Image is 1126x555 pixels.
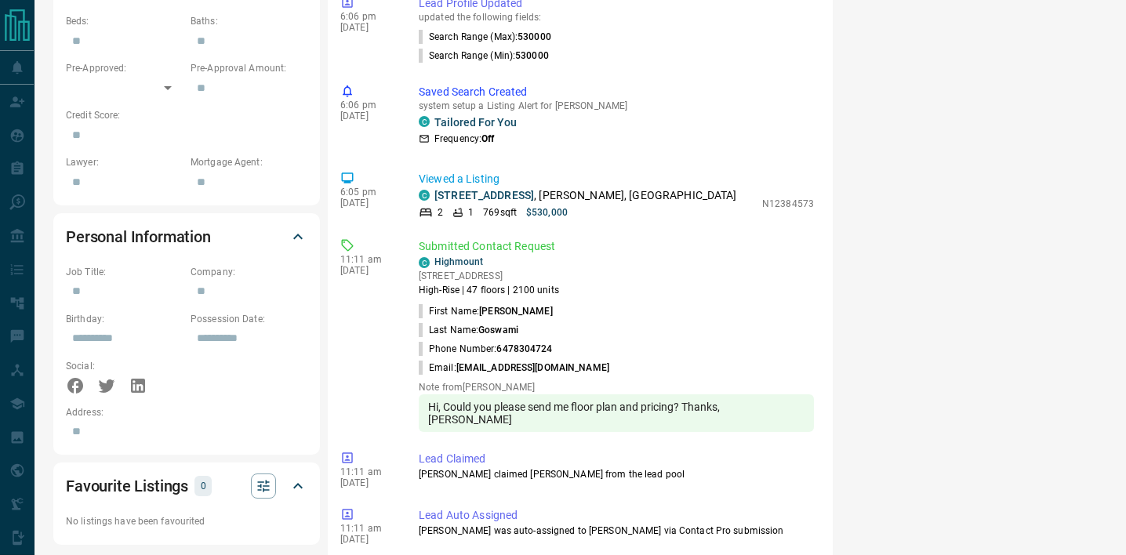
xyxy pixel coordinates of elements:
p: Saved Search Created [419,84,814,100]
p: Job Title: [66,265,183,279]
p: 769 sqft [483,205,517,219]
strong: Off [481,133,494,144]
p: Possession Date: [191,312,307,326]
p: Viewed a Listing [419,171,814,187]
p: [STREET_ADDRESS] [419,269,559,283]
div: condos.ca [419,190,430,201]
p: 1 [468,205,474,219]
p: Note from [PERSON_NAME] [419,382,814,393]
p: Lawyer: [66,155,183,169]
p: , [PERSON_NAME], [GEOGRAPHIC_DATA] [434,187,737,204]
div: condos.ca [419,257,430,268]
p: $530,000 [526,205,568,219]
span: Goswami [478,325,518,336]
p: [DATE] [340,198,395,209]
p: Pre-Approval Amount: [191,61,307,75]
p: 6:05 pm [340,187,395,198]
p: Submitted Contact Request [419,238,814,255]
div: Favourite Listings0 [66,467,307,505]
p: [PERSON_NAME] was auto-assigned to [PERSON_NAME] via Contact Pro submission [419,524,814,538]
span: [EMAIL_ADDRESS][DOMAIN_NAME] [456,362,609,373]
p: 11:11 am [340,254,395,265]
p: [DATE] [340,111,395,122]
p: Pre-Approved: [66,61,183,75]
h2: Personal Information [66,224,211,249]
p: updated the following fields: [419,12,814,23]
p: Birthday: [66,312,183,326]
p: Phone Number: [419,342,553,356]
span: 6478304724 [496,343,552,354]
div: condos.ca [419,116,430,127]
p: Beds: [66,14,183,28]
p: Social: [66,359,183,373]
p: Address: [66,405,307,419]
p: 6:06 pm [340,100,395,111]
p: [DATE] [340,22,395,33]
p: Search Range (Max) : [419,30,551,44]
p: First Name: [419,304,553,318]
p: Mortgage Agent: [191,155,307,169]
p: Credit Score: [66,108,307,122]
span: [PERSON_NAME] [479,306,552,317]
p: Lead Claimed [419,451,814,467]
p: [DATE] [340,534,395,545]
span: 530000 [518,31,551,42]
p: [DATE] [340,477,395,488]
p: Email: [419,361,609,375]
div: Personal Information [66,218,307,256]
p: Last Name: [419,323,518,337]
p: Baths: [191,14,307,28]
p: 11:11 am [340,523,395,534]
p: [DATE] [340,265,395,276]
p: Company: [191,265,307,279]
p: N12384573 [762,197,814,211]
p: 11:11 am [340,466,395,477]
h2: Favourite Listings [66,473,188,499]
span: 530000 [515,50,549,61]
a: Tailored For You [434,116,517,129]
p: High-Rise | 47 floors | 2100 units [419,283,559,297]
p: 2 [438,205,443,219]
p: 0 [199,477,207,495]
p: 6:06 pm [340,11,395,22]
p: system setup a Listing Alert for [PERSON_NAME] [419,100,814,111]
a: Highmount [434,256,483,267]
p: [PERSON_NAME] claimed [PERSON_NAME] from the lead pool [419,467,814,481]
p: Search Range (Min) : [419,49,549,63]
div: Hi, Could you please send me floor plan and pricing? Thanks, [PERSON_NAME] [419,394,814,432]
p: Lead Auto Assigned [419,507,814,524]
a: [STREET_ADDRESS] [434,189,534,201]
p: Frequency: [434,132,494,146]
p: No listings have been favourited [66,514,307,528]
